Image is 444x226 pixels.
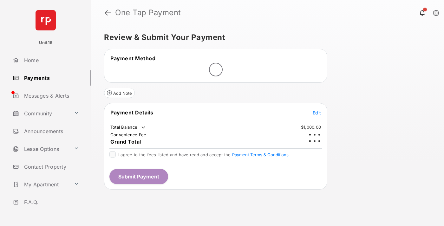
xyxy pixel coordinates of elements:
[10,124,91,139] a: Announcements
[36,10,56,30] img: svg+xml;base64,PHN2ZyB4bWxucz0iaHR0cDovL3d3dy53My5vcmcvMjAwMC9zdmciIHdpZHRoPSI2NCIgaGVpZ2h0PSI2NC...
[115,9,181,16] strong: One Tap Payment
[10,70,91,86] a: Payments
[10,159,91,174] a: Contact Property
[10,195,91,210] a: F.A.Q.
[104,34,426,41] h5: Review & Submit Your Payment
[39,40,53,46] p: Unit16
[110,124,147,131] td: Total Balance
[10,53,91,68] a: Home
[10,177,71,192] a: My Apartment
[232,152,289,157] button: I agree to the fees listed and have read and accept the
[313,109,321,116] button: Edit
[10,141,71,157] a: Lease Options
[110,109,153,116] span: Payment Details
[301,124,321,130] td: $1,000.00
[10,106,71,121] a: Community
[110,132,147,138] td: Convenience Fee
[104,88,135,98] button: Add Note
[110,55,155,61] span: Payment Method
[10,88,91,103] a: Messages & Alerts
[109,169,168,184] button: Submit Payment
[118,152,289,157] span: I agree to the fees listed and have read and accept the
[110,139,141,145] span: Grand Total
